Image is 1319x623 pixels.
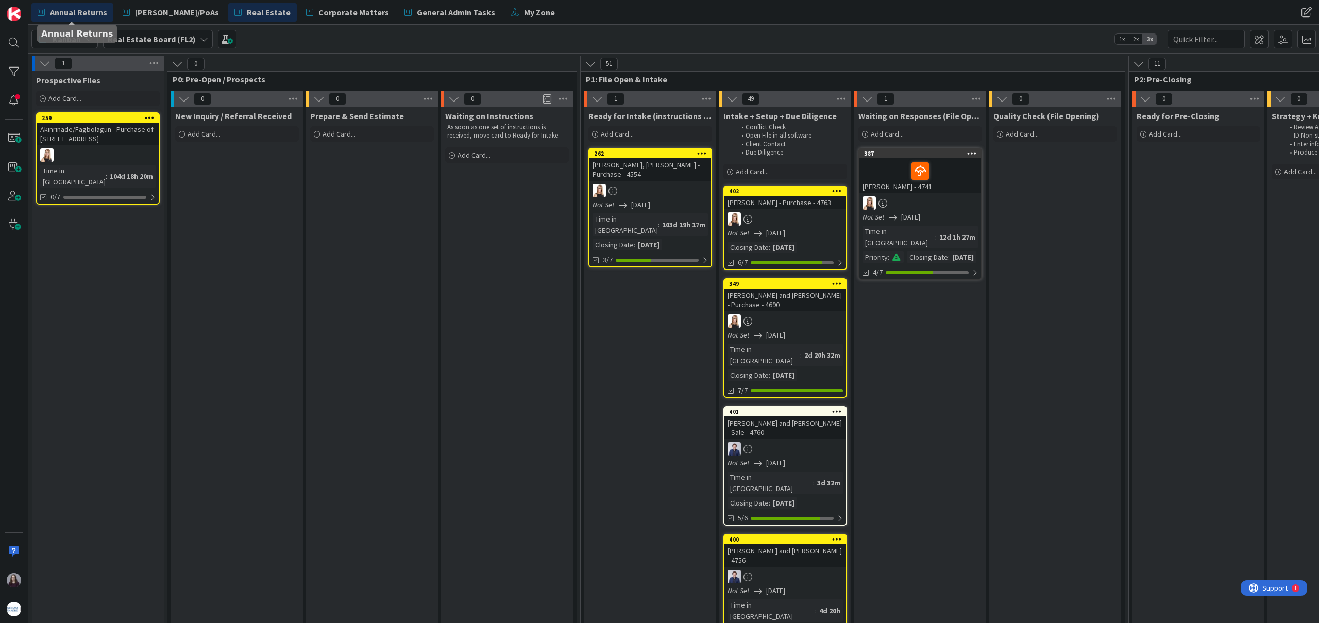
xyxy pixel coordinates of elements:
[106,171,107,182] span: :
[194,93,211,105] span: 0
[588,148,712,267] a: 262[PERSON_NAME], [PERSON_NAME] - Purchase - 4554DBNot Set[DATE]Time in [GEOGRAPHIC_DATA]:103d 19...
[742,93,759,105] span: 49
[724,407,846,416] div: 401
[417,6,495,19] span: General Admin Tasks
[36,75,100,86] span: Prospective Files
[1012,93,1029,105] span: 0
[228,3,297,22] a: Real Estate
[724,535,846,567] div: 400[PERSON_NAME] and [PERSON_NAME] - 4756
[116,3,225,22] a: [PERSON_NAME]/PoAs
[300,3,395,22] a: Corporate Matters
[588,111,712,121] span: Ready for Intake (instructions received)
[22,2,47,14] span: Support
[1168,30,1245,48] input: Quick Filter...
[42,114,159,122] div: 259
[877,93,894,105] span: 1
[817,605,843,616] div: 4d 20h
[728,586,750,595] i: Not Set
[859,149,981,193] div: 387[PERSON_NAME] - 4741
[318,6,389,19] span: Corporate Matters
[901,212,920,223] span: [DATE]
[37,148,159,162] div: DB
[859,196,981,210] div: DB
[398,3,501,22] a: General Admin Tasks
[728,369,769,381] div: Closing Date
[871,129,904,139] span: Add Card...
[634,239,635,250] span: :
[863,251,888,263] div: Priority
[631,199,650,210] span: [DATE]
[729,536,846,543] div: 400
[635,239,662,250] div: [DATE]
[1115,34,1129,44] span: 1x
[802,349,843,361] div: 2d 20h 32m
[723,406,847,526] a: 401[PERSON_NAME] and [PERSON_NAME] - Sale - 4760CUNot Set[DATE]Time in [GEOGRAPHIC_DATA]:3d 32mCl...
[589,149,711,158] div: 262
[107,171,156,182] div: 104d 18h 20m
[464,93,481,105] span: 0
[723,186,847,270] a: 402[PERSON_NAME] - Purchase - 4763DBNot Set[DATE]Closing Date:[DATE]6/7
[728,228,750,238] i: Not Set
[728,570,741,583] img: CU
[37,113,159,145] div: 259Akinrinade/Fagbolagun - Purchase of [STREET_ADDRESS]
[40,148,54,162] img: DB
[724,289,846,311] div: [PERSON_NAME] and [PERSON_NAME] - Purchase - 4690
[950,251,976,263] div: [DATE]
[329,93,346,105] span: 0
[175,111,292,121] span: New Inquiry / Referral Received
[188,129,221,139] span: Add Card...
[863,196,876,210] img: DB
[724,544,846,567] div: [PERSON_NAME] and [PERSON_NAME] - 4756
[815,605,817,616] span: :
[769,242,770,253] span: :
[766,330,785,341] span: [DATE]
[729,188,846,195] div: 402
[724,279,846,311] div: 349[PERSON_NAME] and [PERSON_NAME] - Purchase - 4690
[55,57,72,70] span: 1
[524,6,555,19] span: My Zone
[586,74,1112,85] span: P1: File Open & Intake
[37,113,159,123] div: 259
[1148,58,1166,70] span: 11
[589,184,711,197] div: DB
[48,94,81,103] span: Add Card...
[1006,129,1039,139] span: Add Card...
[769,497,770,509] span: :
[41,29,113,39] h5: Annual Returns
[813,477,815,489] span: :
[724,570,846,583] div: CU
[724,442,846,456] div: CU
[858,111,982,121] span: Waiting on Responses (File Opening)
[888,251,889,263] span: :
[1137,111,1220,121] span: Ready for Pre-Closing
[770,369,797,381] div: [DATE]
[724,187,846,209] div: 402[PERSON_NAME] - Purchase - 4763
[1284,167,1317,176] span: Add Card...
[728,330,750,340] i: Not Set
[445,111,533,121] span: Waiting on Instructions
[40,165,106,188] div: Time in [GEOGRAPHIC_DATA]
[593,184,606,197] img: DB
[37,123,159,145] div: Akinrinade/Fagbolagun - Purchase of [STREET_ADDRESS]
[593,213,658,236] div: Time in [GEOGRAPHIC_DATA]
[458,150,491,160] span: Add Card...
[937,231,978,243] div: 12d 1h 27m
[593,200,615,209] i: Not Set
[815,477,843,489] div: 3d 32m
[736,167,769,176] span: Add Card...
[935,231,937,243] span: :
[859,158,981,193] div: [PERSON_NAME] - 4741
[766,458,785,468] span: [DATE]
[659,219,708,230] div: 103d 19h 17m
[601,129,634,139] span: Add Card...
[724,314,846,328] div: DB
[724,535,846,544] div: 400
[800,349,802,361] span: :
[728,242,769,253] div: Closing Date
[247,6,291,19] span: Real Estate
[728,314,741,328] img: DB
[504,3,561,22] a: My Zone
[603,255,613,265] span: 3/7
[50,6,107,19] span: Annual Returns
[724,187,846,196] div: 402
